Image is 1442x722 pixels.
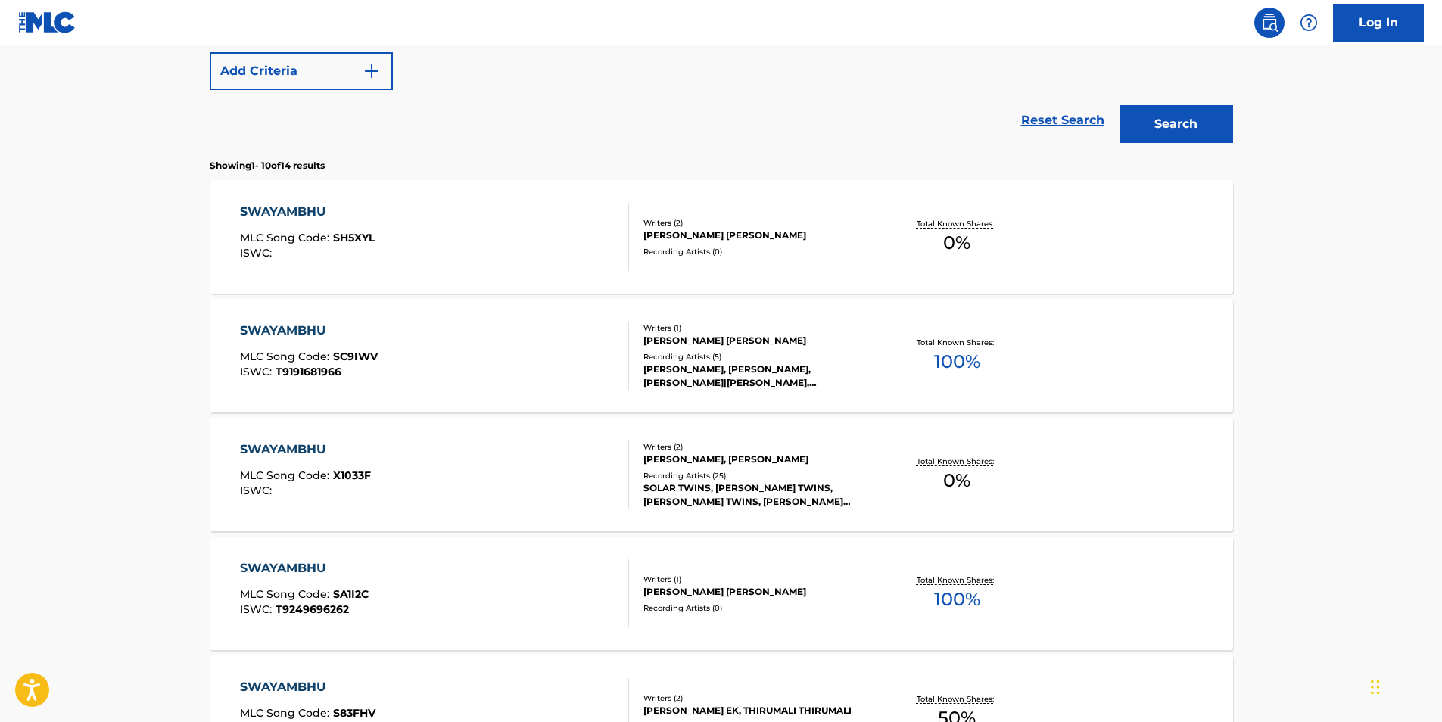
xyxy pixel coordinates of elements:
[240,231,333,244] span: MLC Song Code :
[934,348,980,375] span: 100 %
[240,246,276,260] span: ISWC :
[240,706,333,720] span: MLC Song Code :
[1120,105,1233,143] button: Search
[643,453,872,466] div: [PERSON_NAME], [PERSON_NAME]
[917,218,998,229] p: Total Known Shares:
[240,559,369,577] div: SWAYAMBHU
[917,574,998,586] p: Total Known Shares:
[333,587,369,601] span: SA1I2C
[1300,14,1318,32] img: help
[210,180,1233,294] a: SWAYAMBHUMLC Song Code:SH5XYLISWC:Writers (2)[PERSON_NAME] [PERSON_NAME]Recording Artists (0)Tota...
[917,693,998,705] p: Total Known Shares:
[917,456,998,467] p: Total Known Shares:
[276,365,341,378] span: T9191681966
[1333,4,1424,42] a: Log In
[643,470,872,481] div: Recording Artists ( 25 )
[333,350,378,363] span: SC9IWV
[643,704,872,717] div: [PERSON_NAME] EK, THIRUMALI THIRUMALI
[643,334,872,347] div: [PERSON_NAME] [PERSON_NAME]
[643,602,872,614] div: Recording Artists ( 0 )
[333,468,371,482] span: X1033F
[210,418,1233,531] a: SWAYAMBHUMLC Song Code:X1033FISWC:Writers (2)[PERSON_NAME], [PERSON_NAME]Recording Artists (25)SO...
[643,246,872,257] div: Recording Artists ( 0 )
[363,62,381,80] img: 9d2ae6d4665cec9f34b9.svg
[1371,664,1380,710] div: Drag
[643,229,872,242] div: [PERSON_NAME] [PERSON_NAME]
[1254,8,1285,38] a: Public Search
[643,441,872,453] div: Writers ( 2 )
[1260,14,1278,32] img: search
[210,52,393,90] button: Add Criteria
[276,602,349,616] span: T9249696262
[943,467,970,494] span: 0 %
[643,351,872,363] div: Recording Artists ( 5 )
[240,678,375,696] div: SWAYAMBHU
[643,217,872,229] div: Writers ( 2 )
[210,159,325,173] p: Showing 1 - 10 of 14 results
[210,299,1233,412] a: SWAYAMBHUMLC Song Code:SC9IWVISWC:T9191681966Writers (1)[PERSON_NAME] [PERSON_NAME]Recording Arti...
[240,440,371,459] div: SWAYAMBHU
[917,337,998,348] p: Total Known Shares:
[943,229,970,257] span: 0 %
[643,322,872,334] div: Writers ( 1 )
[333,706,375,720] span: S83FHV
[934,586,980,613] span: 100 %
[240,350,333,363] span: MLC Song Code :
[643,481,872,509] div: SOLAR TWINS, [PERSON_NAME] TWINS, [PERSON_NAME] TWINS, [PERSON_NAME] TWINS, [PERSON_NAME] TWINS
[1294,8,1324,38] div: Help
[240,468,333,482] span: MLC Song Code :
[240,602,276,616] span: ISWC :
[643,585,872,599] div: [PERSON_NAME] [PERSON_NAME]
[1014,104,1112,137] a: Reset Search
[643,574,872,585] div: Writers ( 1 )
[210,537,1233,650] a: SWAYAMBHUMLC Song Code:SA1I2CISWC:T9249696262Writers (1)[PERSON_NAME] [PERSON_NAME]Recording Arti...
[240,484,276,497] span: ISWC :
[240,322,378,340] div: SWAYAMBHU
[240,203,375,221] div: SWAYAMBHU
[333,231,375,244] span: SH5XYL
[643,692,872,704] div: Writers ( 2 )
[18,11,76,33] img: MLC Logo
[643,363,872,390] div: [PERSON_NAME], [PERSON_NAME], [PERSON_NAME]|[PERSON_NAME], [PERSON_NAME], [PERSON_NAME]
[240,365,276,378] span: ISWC :
[240,587,333,601] span: MLC Song Code :
[1366,649,1442,722] iframe: Chat Widget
